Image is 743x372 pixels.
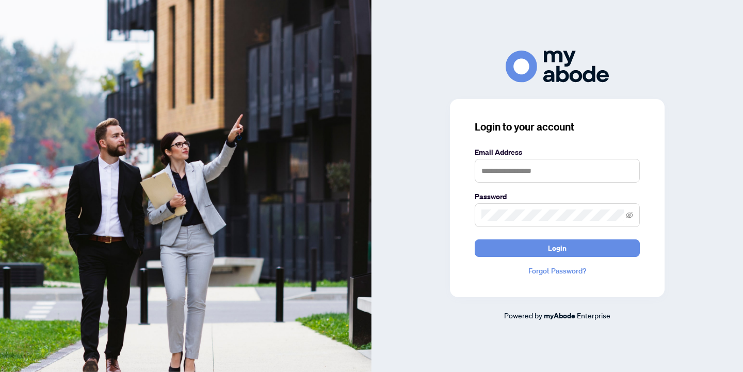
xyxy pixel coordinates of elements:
a: myAbode [544,310,575,321]
span: eye-invisible [626,212,633,219]
button: Login [475,239,640,257]
span: Enterprise [577,311,610,320]
img: ma-logo [506,51,609,82]
a: Forgot Password? [475,265,640,277]
span: Powered by [504,311,542,320]
span: Login [548,240,567,256]
label: Email Address [475,147,640,158]
label: Password [475,191,640,202]
h3: Login to your account [475,120,640,134]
